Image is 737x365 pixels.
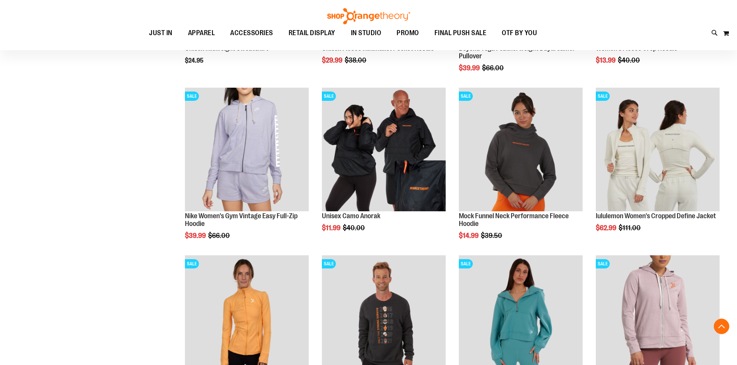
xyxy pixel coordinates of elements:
div: product [592,84,723,251]
a: ACCESSORIES [222,24,281,42]
span: SALE [322,259,336,268]
span: $38.00 [345,56,368,64]
span: $29.99 [322,56,344,64]
span: $62.99 [596,224,617,232]
img: Product image for Nike Gym Vintage Easy Full Zip Hoodie [185,88,309,211]
a: Mock Funnel Neck Performance Fleece Hoodie [459,212,569,227]
a: APPAREL [180,24,223,42]
a: Nike Women's Gym Vintage Easy Full-Zip Hoodie [185,212,298,227]
span: $14.99 [459,232,480,239]
button: Back To Top [714,319,729,334]
span: $40.00 [618,56,641,64]
a: Unisex Camo Anorak [322,212,380,220]
span: $39.99 [185,232,207,239]
img: Shop Orangetheory [326,8,411,24]
a: lululemon Women's Cropped Define Jacket [596,212,716,220]
span: SALE [596,259,610,268]
span: $39.50 [481,232,503,239]
span: $66.00 [482,64,505,72]
span: SALE [459,92,473,101]
a: Product image for Mock Funnel Neck Performance Fleece HoodieSALE [459,88,583,212]
a: Product image for Nike Gym Vintage Easy Full Zip HoodieSALE [185,88,309,212]
span: RETAIL DISPLAY [289,24,335,42]
span: $24.95 [185,57,205,64]
span: FINAL PUSH SALE [434,24,487,42]
span: $39.99 [459,64,481,72]
a: Beyond Yoga Featherweight Daydreamer Pullover [459,44,575,60]
img: Product image for Mock Funnel Neck Performance Fleece Hoodie [459,88,583,211]
span: $66.00 [208,232,231,239]
span: ACCESSORIES [230,24,273,42]
span: APPAREL [188,24,215,42]
span: SALE [185,259,199,268]
div: product [181,84,313,259]
span: $40.00 [343,224,366,232]
span: IN STUDIO [351,24,381,42]
span: SALE [322,92,336,101]
span: OTF BY YOU [502,24,537,42]
a: JUST IN [141,24,180,42]
img: Product image for Unisex Camo Anorak [322,88,446,211]
div: product [455,84,587,259]
span: PROMO [397,24,419,42]
span: $111.00 [619,224,642,232]
span: $13.99 [596,56,617,64]
span: SALE [596,92,610,101]
div: product [318,84,450,251]
a: FINAL PUSH SALE [427,24,494,42]
span: SALE [185,92,199,101]
span: $11.99 [322,224,342,232]
a: RETAIL DISPLAY [281,24,343,42]
a: Product image for lululemon Define Jacket CroppedSALE [596,88,720,212]
img: Product image for lululemon Define Jacket Cropped [596,88,720,211]
span: JUST IN [149,24,173,42]
a: Product image for Unisex Camo AnorakSALE [322,88,446,212]
span: SALE [459,259,473,268]
a: IN STUDIO [343,24,389,42]
a: OTF BY YOU [494,24,545,42]
a: PROMO [389,24,427,42]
